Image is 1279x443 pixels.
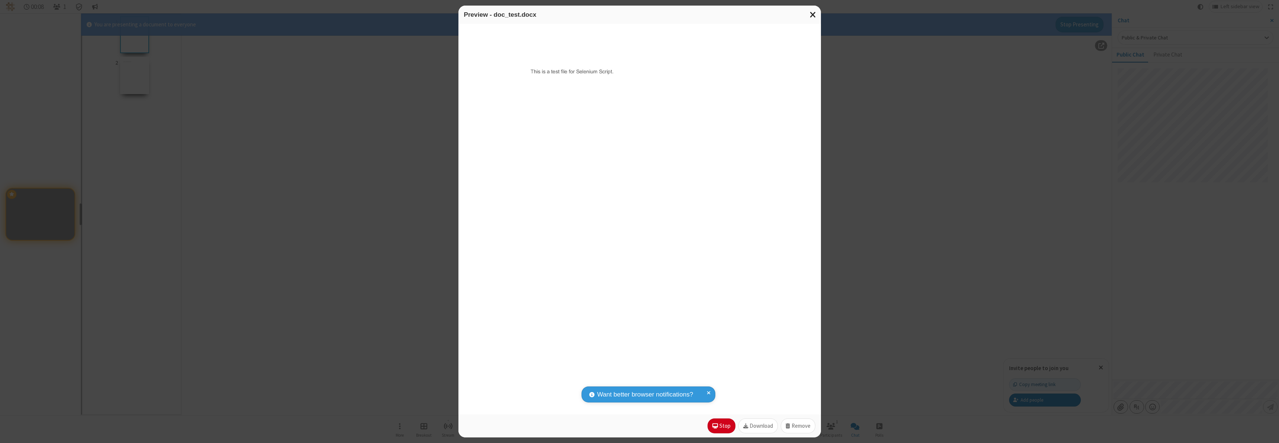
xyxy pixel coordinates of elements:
[597,390,693,399] span: Want better browser notifications?
[497,35,782,403] img: doc_test.docx
[464,11,815,18] h3: Preview - doc_test.docx
[738,418,778,433] a: Download
[470,35,810,403] button: doc_test.docx
[781,418,815,433] button: Remove attachment
[708,418,735,433] button: Stop
[805,6,821,24] button: Close modal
